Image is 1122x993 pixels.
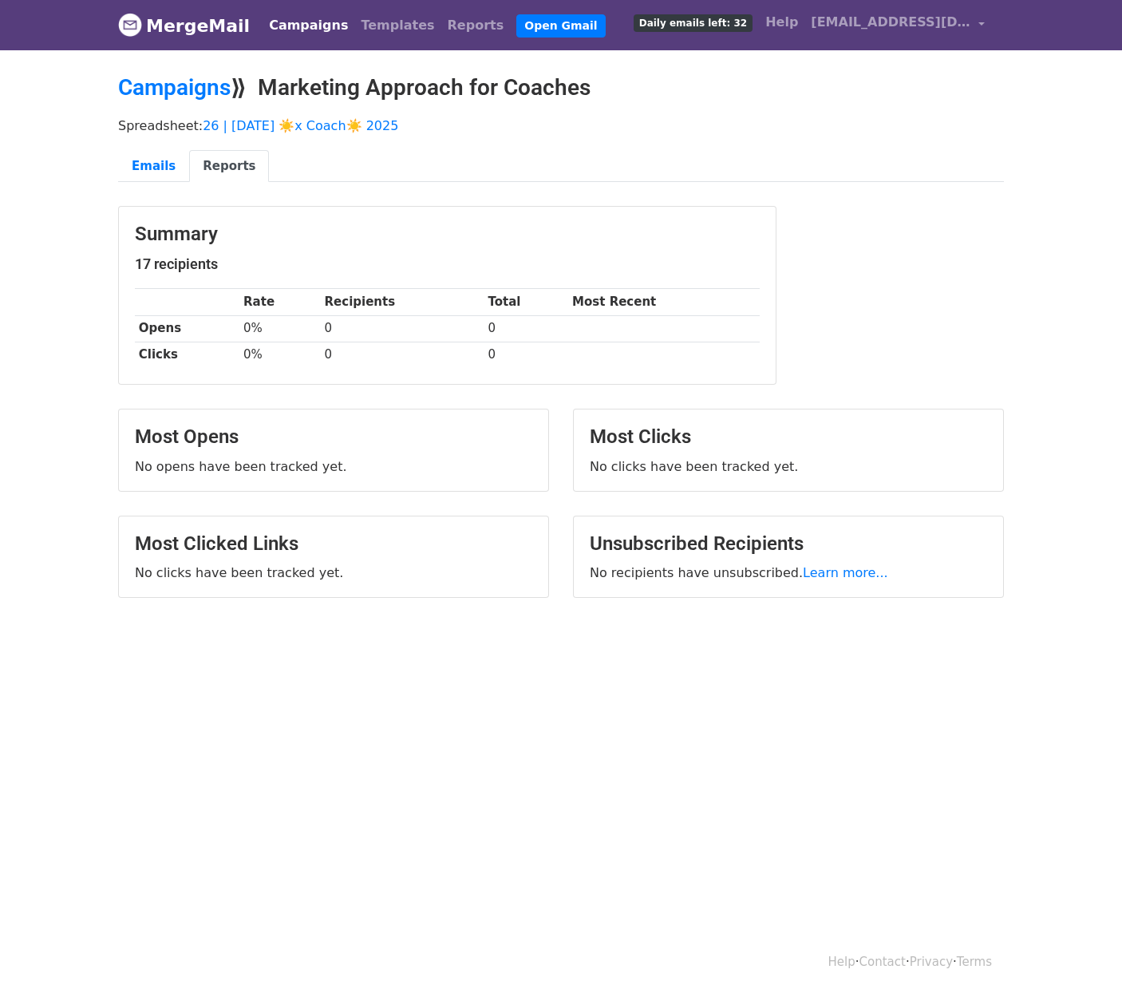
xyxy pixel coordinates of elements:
h3: Most Clicks [590,425,987,449]
th: Total [484,289,569,315]
a: 26 | [DATE] ☀️x Coach☀️ 2025 [203,118,398,133]
td: 0 [321,342,484,368]
td: 0 [484,315,569,342]
h5: 17 recipients [135,255,760,273]
a: Reports [189,150,269,183]
a: Privacy [910,955,953,969]
a: Terms [957,955,992,969]
td: 0% [239,342,321,368]
p: No opens have been tracked yet. [135,458,532,475]
h3: Unsubscribed Recipients [590,532,987,556]
span: [EMAIL_ADDRESS][DOMAIN_NAME] [811,13,970,32]
a: Help [759,6,804,38]
h2: ⟫ Marketing Approach for Coaches [118,74,1004,101]
a: Templates [354,10,441,42]
th: Most Recent [568,289,760,315]
th: Recipients [321,289,484,315]
th: Rate [239,289,321,315]
td: 0 [321,315,484,342]
p: No clicks have been tracked yet. [135,564,532,581]
p: No recipients have unsubscribed. [590,564,987,581]
p: No clicks have been tracked yet. [590,458,987,475]
span: Daily emails left: 32 [634,14,753,32]
h3: Most Opens [135,425,532,449]
img: MergeMail logo [118,13,142,37]
h3: Summary [135,223,760,246]
td: 0% [239,315,321,342]
a: Emails [118,150,189,183]
a: Reports [441,10,511,42]
a: Help [828,955,855,969]
td: 0 [484,342,569,368]
a: Open Gmail [516,14,605,38]
th: Clicks [135,342,239,368]
th: Opens [135,315,239,342]
p: Spreadsheet: [118,117,1004,134]
a: Campaigns [118,74,231,101]
a: Campaigns [263,10,354,42]
a: [EMAIL_ADDRESS][DOMAIN_NAME] [804,6,991,44]
a: Learn more... [803,565,888,580]
a: MergeMail [118,9,250,42]
a: Daily emails left: 32 [627,6,759,38]
iframe: Chat Widget [1042,916,1122,993]
a: Contact [859,955,906,969]
h3: Most Clicked Links [135,532,532,556]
